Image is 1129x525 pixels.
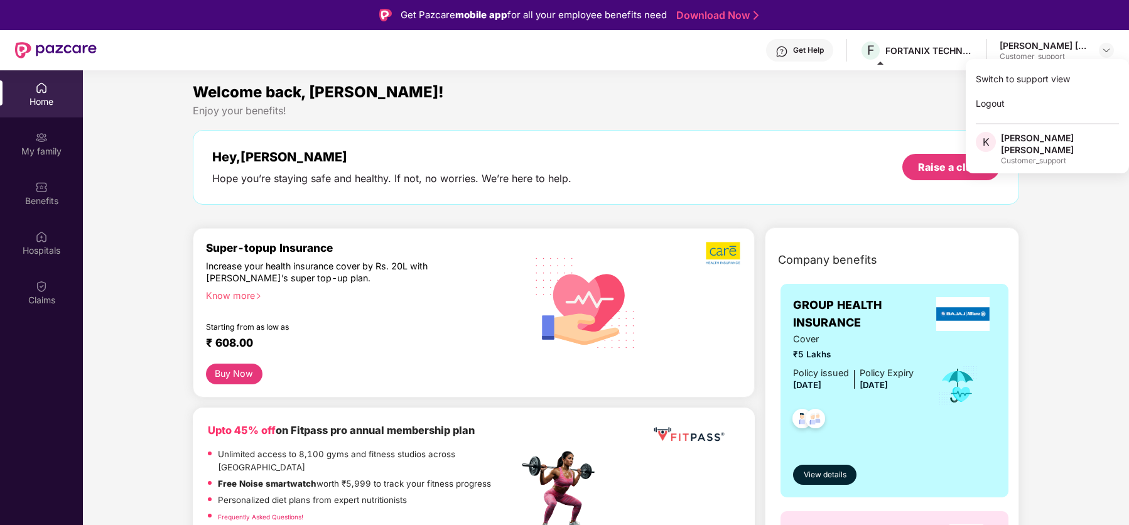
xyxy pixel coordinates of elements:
img: svg+xml;base64,PHN2ZyBpZD0iQmVuZWZpdHMiIHhtbG5zPSJodHRwOi8vd3d3LnczLm9yZy8yMDAwL3N2ZyIgd2lkdGg9Ij... [35,181,48,193]
div: FORTANIX TECHNOLOGIES INDIA PRIVATE LIMITED [885,45,973,57]
button: Buy Now [206,364,262,384]
a: Download Now [676,9,755,22]
img: svg+xml;base64,PHN2ZyBpZD0iQ2xhaW0iIHhtbG5zPSJodHRwOi8vd3d3LnczLm9yZy8yMDAwL3N2ZyIgd2lkdGg9IjIwIi... [35,280,48,293]
div: Customer_support [1000,51,1088,62]
span: right [255,293,262,300]
div: Enjoy your benefits! [193,104,1019,117]
span: ₹5 Lakhs [793,348,914,361]
span: K [983,134,990,149]
div: Get Help [793,45,824,55]
div: Policy issued [793,366,849,381]
div: Policy Expiry [860,366,914,381]
b: on Fitpass pro annual membership plan [208,424,475,436]
div: Starting from as low as [206,322,465,331]
p: Personalized diet plans from expert nutritionists [218,494,407,507]
div: Logout [966,91,1129,116]
span: GROUP HEALTH INSURANCE [793,296,930,332]
span: Welcome back, [PERSON_NAME]! [193,83,444,101]
p: Unlimited access to 8,100 gyms and fitness studios across [GEOGRAPHIC_DATA] [218,448,519,474]
div: Know more [206,290,511,298]
span: F [867,43,875,58]
div: [PERSON_NAME] [PERSON_NAME] [1001,132,1119,156]
a: Frequently Asked Questions! [218,513,303,521]
span: View details [804,469,846,481]
img: svg+xml;base64,PHN2ZyB4bWxucz0iaHR0cDovL3d3dy53My5vcmcvMjAwMC9zdmciIHdpZHRoPSI0OC45NDMiIGhlaWdodD... [787,405,818,436]
img: svg+xml;base64,PHN2ZyBpZD0iSG9zcGl0YWxzIiB4bWxucz0iaHR0cDovL3d3dy53My5vcmcvMjAwMC9zdmciIHdpZHRoPS... [35,230,48,243]
div: Increase your health insurance cover by Rs. 20L with [PERSON_NAME]’s super top-up plan. [206,260,464,284]
strong: Free Noise smartwatch [218,479,316,489]
div: Super-topup Insurance [206,241,519,254]
img: svg+xml;base64,PHN2ZyB4bWxucz0iaHR0cDovL3d3dy53My5vcmcvMjAwMC9zdmciIHhtbG5zOnhsaW5rPSJodHRwOi8vd3... [526,241,646,363]
div: Raise a claim [918,160,984,174]
div: Get Pazcare for all your employee benefits need [401,8,667,23]
img: insurerLogo [936,297,990,331]
img: svg+xml;base64,PHN2ZyB3aWR0aD0iMjAiIGhlaWdodD0iMjAiIHZpZXdCb3g9IjAgMCAyMCAyMCIgZmlsbD0ibm9uZSIgeG... [35,131,48,144]
span: [DATE] [793,380,821,390]
img: New Pazcare Logo [15,42,97,58]
button: View details [793,465,856,485]
img: icon [937,365,978,406]
b: Upto 45% off [208,424,276,436]
img: Stroke [754,9,759,22]
strong: mobile app [455,9,507,21]
img: b5dec4f62d2307b9de63beb79f102df3.png [706,241,742,265]
div: ₹ 608.00 [206,336,506,351]
img: svg+xml;base64,PHN2ZyBpZD0iSG9tZSIgeG1sbnM9Imh0dHA6Ly93d3cudzMub3JnLzIwMDAvc3ZnIiB3aWR0aD0iMjAiIG... [35,82,48,94]
img: fppp.png [651,423,727,446]
img: svg+xml;base64,PHN2ZyBpZD0iRHJvcGRvd24tMzJ4MzIiIHhtbG5zPSJodHRwOi8vd3d3LnczLm9yZy8yMDAwL3N2ZyIgd2... [1101,45,1111,55]
img: Logo [379,9,392,21]
div: Hope you’re staying safe and healthy. If not, no worries. We’re here to help. [212,172,571,185]
span: Cover [793,332,914,347]
span: [DATE] [860,380,888,390]
img: svg+xml;base64,PHN2ZyBpZD0iSGVscC0zMngzMiIgeG1sbnM9Imh0dHA6Ly93d3cudzMub3JnLzIwMDAvc3ZnIiB3aWR0aD... [775,45,788,58]
div: Hey, [PERSON_NAME] [212,149,571,165]
div: Switch to support view [966,67,1129,91]
p: worth ₹5,999 to track your fitness progress [218,477,491,490]
span: Company benefits [778,251,877,269]
div: [PERSON_NAME] [PERSON_NAME] [1000,40,1088,51]
img: svg+xml;base64,PHN2ZyB4bWxucz0iaHR0cDovL3d3dy53My5vcmcvMjAwMC9zdmciIHdpZHRoPSI0OC45NDMiIGhlaWdodD... [800,405,831,436]
div: Customer_support [1001,156,1119,166]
